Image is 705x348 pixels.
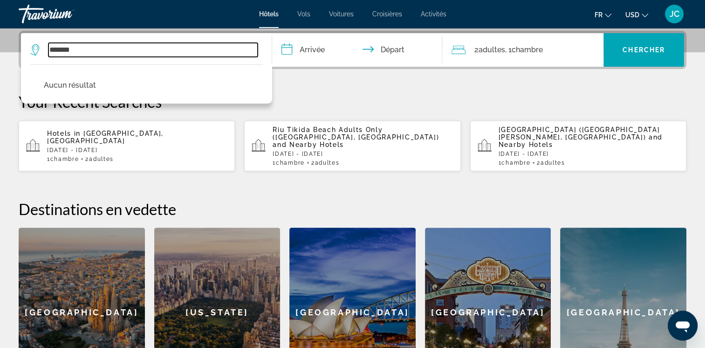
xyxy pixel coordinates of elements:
[499,151,679,157] p: [DATE] - [DATE]
[315,160,339,166] span: Adultes
[541,160,565,166] span: Adultes
[273,141,344,148] span: and Nearby Hotels
[421,10,446,18] a: Activités
[19,200,686,218] h2: Destinations en vedette
[21,33,684,67] div: Search widget
[537,160,565,166] span: 2
[625,11,639,19] span: USD
[272,33,443,67] button: Check in and out dates
[603,33,684,67] button: Chercher
[470,120,686,172] button: [GEOGRAPHIC_DATA] ([GEOGRAPHIC_DATA][PERSON_NAME], [GEOGRAPHIC_DATA]) and Nearby Hotels[DATE] - [...
[47,156,79,162] span: 1
[499,126,660,141] span: [GEOGRAPHIC_DATA] ([GEOGRAPHIC_DATA][PERSON_NAME], [GEOGRAPHIC_DATA])
[505,43,542,56] span: , 1
[478,45,505,54] span: Adultes
[273,126,439,141] span: Riu Tikida Beach Adults Only ([GEOGRAPHIC_DATA], [GEOGRAPHIC_DATA])
[44,79,96,92] p: Aucun résultat
[50,156,79,162] span: Chambre
[47,147,227,153] p: [DATE] - [DATE]
[273,160,304,166] span: 1
[511,45,542,54] span: Chambre
[670,9,679,19] span: JC
[311,160,339,166] span: 2
[372,10,402,18] a: Croisières
[501,160,530,166] span: Chambre
[499,160,530,166] span: 1
[668,311,698,341] iframe: Bouton de lancement de la fenêtre de messagerie
[89,156,114,162] span: Adultes
[19,2,112,26] a: Travorium
[499,133,663,148] span: and Nearby Hotels
[85,156,113,162] span: 2
[662,4,686,24] button: User Menu
[47,130,81,137] span: Hotels in
[595,8,611,21] button: Change language
[273,151,453,157] p: [DATE] - [DATE]
[47,130,164,145] span: [GEOGRAPHIC_DATA], [GEOGRAPHIC_DATA]
[329,10,354,18] a: Voitures
[19,92,686,111] p: Your Recent Searches
[259,10,279,18] a: Hôtels
[244,120,460,172] button: Riu Tikida Beach Adults Only ([GEOGRAPHIC_DATA], [GEOGRAPHIC_DATA]) and Nearby Hotels[DATE] - [DA...
[623,46,665,54] span: Chercher
[474,43,505,56] span: 2
[297,10,310,18] a: Vols
[19,120,235,172] button: Hotels in [GEOGRAPHIC_DATA], [GEOGRAPHIC_DATA][DATE] - [DATE]1Chambre2Adultes
[442,33,603,67] button: Travelers: 2 adults, 0 children
[625,8,648,21] button: Change currency
[595,11,602,19] span: fr
[276,160,305,166] span: Chambre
